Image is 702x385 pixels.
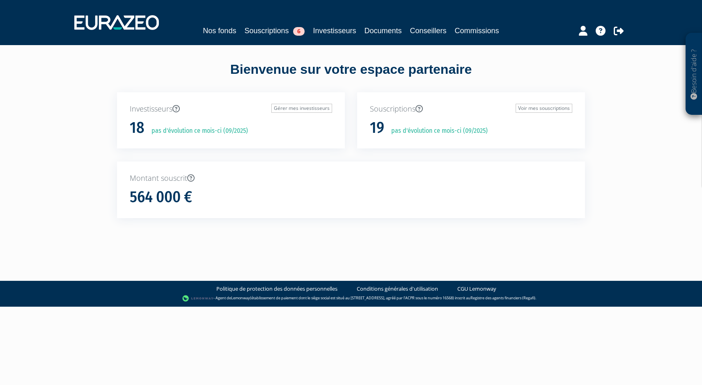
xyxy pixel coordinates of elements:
a: Nos fonds [203,25,236,36]
p: Souscriptions [370,104,572,114]
p: Besoin d'aide ? [689,37,699,111]
h1: 564 000 € [130,189,192,206]
img: 1732889491-logotype_eurazeo_blanc_rvb.png [74,15,159,30]
div: - Agent de (établissement de paiement dont le siège social est situé au [STREET_ADDRESS], agréé p... [8,294,694,303]
a: Lemonway [231,295,250,301]
h1: 19 [370,119,384,137]
h1: 18 [130,119,145,137]
a: Conditions générales d'utilisation [357,285,438,293]
a: Gérer mes investisseurs [271,104,332,113]
p: Investisseurs [130,104,332,114]
a: Registre des agents financiers (Regafi) [470,295,535,301]
a: Documents [365,25,402,36]
p: pas d'évolution ce mois-ci (09/2025) [385,126,488,136]
a: Commissions [455,25,499,36]
p: pas d'évolution ce mois-ci (09/2025) [146,126,248,136]
span: 6 [293,27,305,36]
div: Bienvenue sur votre espace partenaire [111,60,591,92]
a: Investisseurs [313,25,356,36]
img: logo-lemonway.png [182,294,214,303]
a: Politique de protection des données personnelles [216,285,337,293]
a: Voir mes souscriptions [516,104,572,113]
a: Souscriptions6 [244,25,305,36]
a: Conseillers [410,25,447,36]
a: CGU Lemonway [457,285,496,293]
p: Montant souscrit [130,173,572,184]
